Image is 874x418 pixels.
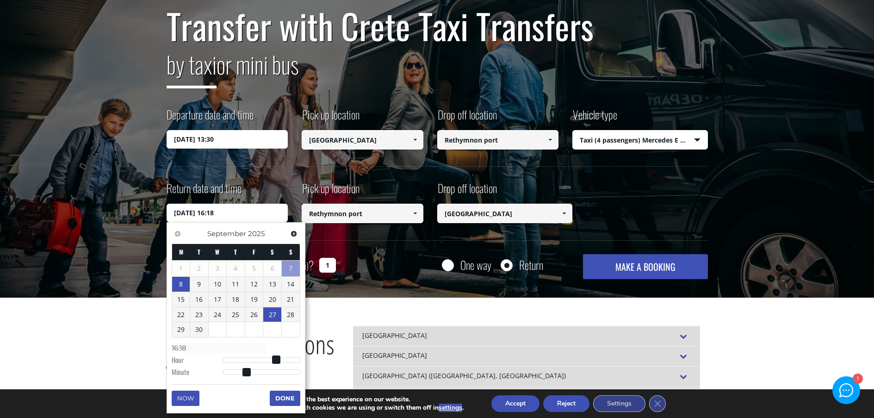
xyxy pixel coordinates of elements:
span: Previous [174,230,181,237]
a: Show All Items [557,204,572,223]
a: 14 [282,277,300,292]
a: 22 [172,307,190,322]
span: Friday [253,247,255,256]
button: Settings [593,395,645,412]
input: Select pickup location [302,130,423,150]
button: Now [172,391,199,406]
span: September [207,229,246,238]
a: 24 [209,307,227,322]
a: Previous [172,227,184,240]
p: We are using cookies to give you the best experience on our website. [206,395,464,404]
span: 2 [190,261,208,276]
div: [GEOGRAPHIC_DATA] [353,387,700,407]
label: Pick up location [302,180,360,204]
button: MAKE A BOOKING [583,254,707,279]
span: Wednesday [215,247,219,256]
label: Departure date and time [167,106,254,130]
a: 25 [227,307,245,322]
input: Select pickup location [302,204,423,223]
a: Next [288,227,300,240]
a: 20 [263,292,281,307]
span: Popular [166,326,231,369]
span: 6 [263,261,281,276]
span: 5 [245,261,263,276]
h2: Destinations [166,326,335,376]
span: Next [290,230,298,237]
a: Show All Items [543,130,558,150]
label: Pick up location [302,106,360,130]
a: 7 [282,261,300,276]
span: Taxi (4 passengers) Mercedes E Class [573,131,707,150]
span: Saturday [271,247,274,256]
span: 3 [209,261,227,276]
a: Show All Items [407,204,422,223]
dt: Hour [172,355,223,367]
div: [GEOGRAPHIC_DATA] [353,346,700,366]
a: 30 [190,322,208,337]
dt: Minute [172,367,223,379]
span: Thursday [234,247,237,256]
button: settings [439,404,462,412]
button: Reject [543,395,589,412]
a: 26 [245,307,263,322]
span: Tuesday [198,247,200,256]
a: 8 [172,277,190,292]
a: 9 [190,277,208,292]
div: [GEOGRAPHIC_DATA] ([GEOGRAPHIC_DATA], [GEOGRAPHIC_DATA]) [353,366,700,387]
label: Vehicle type [572,106,617,130]
div: [GEOGRAPHIC_DATA] [353,326,700,346]
input: Select drop-off location [437,204,573,223]
a: 11 [227,277,245,292]
a: 19 [245,292,263,307]
a: 13 [263,277,281,292]
a: 16 [190,292,208,307]
a: 23 [190,307,208,322]
span: 2025 [248,229,265,238]
div: 1 [852,374,862,384]
a: 18 [227,292,245,307]
label: Return [519,259,543,271]
a: 21 [282,292,300,307]
a: 15 [172,292,190,307]
span: Monday [179,247,183,256]
h2: or mini bus [167,45,708,95]
a: 17 [209,292,227,307]
span: by taxi [167,47,217,88]
label: One way [460,259,491,271]
a: 12 [245,277,263,292]
label: How many passengers ? [167,254,314,277]
span: 1 [172,261,190,276]
button: Close GDPR Cookie Banner [649,395,666,412]
span: Sunday [289,247,292,256]
span: 4 [227,261,245,276]
a: 29 [172,322,190,337]
a: 27 [263,307,281,322]
button: Done [270,391,300,406]
input: Select drop-off location [437,130,559,150]
label: Drop off location [437,106,497,130]
a: 10 [209,277,227,292]
p: You can find out more about which cookies we are using or switch them off in . [206,404,464,412]
label: Return date and time [167,180,242,204]
label: Drop off location [437,180,497,204]
button: Accept [491,395,539,412]
a: Show All Items [407,130,422,150]
h1: Transfer with Crete Taxi Transfers [167,6,708,45]
a: 28 [282,307,300,322]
